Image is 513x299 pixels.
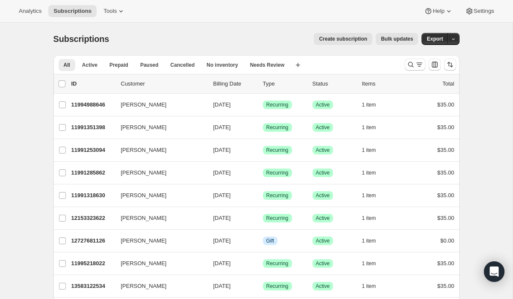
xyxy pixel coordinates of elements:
span: Settings [474,8,494,15]
span: [PERSON_NAME] [121,259,167,268]
div: 13583122534[PERSON_NAME][DATE]SuccessRecurringSuccessActive1 item$35.00 [71,280,454,292]
div: Items [362,80,405,88]
span: Gift [266,237,274,244]
button: Create new view [291,59,305,71]
span: Active [316,169,330,176]
span: No inventory [206,62,238,68]
button: [PERSON_NAME] [116,98,201,112]
button: [PERSON_NAME] [116,143,201,157]
span: [DATE] [213,147,231,153]
span: [DATE] [213,283,231,289]
button: Analytics [14,5,47,17]
span: 1 item [362,215,376,222]
div: 11991285862[PERSON_NAME][DATE]SuccessRecurringSuccessActive1 item$35.00 [71,167,454,179]
p: Customer [121,80,206,88]
span: [DATE] [213,124,231,130]
span: Recurring [266,260,289,267]
span: Subscriptions [53,8,91,15]
button: Search and filter results [405,59,425,71]
span: [PERSON_NAME] [121,237,167,245]
button: Bulk updates [376,33,418,45]
span: Active [316,147,330,154]
span: Active [316,101,330,108]
span: $35.00 [437,192,454,198]
span: Recurring [266,124,289,131]
p: 11991285862 [71,169,114,177]
span: Bulk updates [381,36,413,42]
span: 1 item [362,169,376,176]
button: 1 item [362,121,386,133]
span: [DATE] [213,101,231,108]
span: [DATE] [213,260,231,266]
span: Needs Review [250,62,285,68]
span: Active [316,237,330,244]
p: 12153323622 [71,214,114,222]
div: 12153323622[PERSON_NAME][DATE]SuccessRecurringSuccessActive1 item$35.00 [71,212,454,224]
button: 1 item [362,258,386,269]
span: $35.00 [437,260,454,266]
span: Tools [103,8,117,15]
span: $35.00 [437,124,454,130]
button: 1 item [362,144,386,156]
p: ID [71,80,114,88]
span: 1 item [362,124,376,131]
span: Active [316,260,330,267]
span: [PERSON_NAME] [121,214,167,222]
div: 11991253094[PERSON_NAME][DATE]SuccessRecurringSuccessActive1 item$35.00 [71,144,454,156]
span: [DATE] [213,215,231,221]
div: Open Intercom Messenger [484,261,504,282]
span: Recurring [266,215,289,222]
span: $35.00 [437,169,454,176]
span: Recurring [266,169,289,176]
span: Help [433,8,444,15]
span: Export [427,36,443,42]
button: 1 item [362,235,386,247]
button: 1 item [362,280,386,292]
p: 11991351398 [71,123,114,132]
span: 1 item [362,147,376,154]
span: 1 item [362,237,376,244]
div: Type [263,80,306,88]
p: 11994988646 [71,101,114,109]
span: Active [82,62,97,68]
span: Paused [140,62,159,68]
button: [PERSON_NAME] [116,121,201,134]
span: $35.00 [437,215,454,221]
span: $35.00 [437,101,454,108]
button: Create subscription [314,33,372,45]
span: [DATE] [213,237,231,244]
button: Help [419,5,458,17]
button: [PERSON_NAME] [116,211,201,225]
button: Subscriptions [48,5,97,17]
span: $35.00 [437,147,454,153]
span: Active [316,192,330,199]
div: 11991351398[PERSON_NAME][DATE]SuccessRecurringSuccessActive1 item$35.00 [71,121,454,133]
button: Export [422,33,448,45]
span: 1 item [362,260,376,267]
span: Recurring [266,283,289,290]
span: Active [316,124,330,131]
div: 11991318630[PERSON_NAME][DATE]SuccessRecurringSuccessActive1 item$35.00 [71,189,454,201]
span: [PERSON_NAME] [121,123,167,132]
button: Sort the results [444,59,456,71]
span: $0.00 [440,237,454,244]
p: 11991253094 [71,146,114,154]
p: 12727681126 [71,237,114,245]
span: Create subscription [319,36,367,42]
span: All [64,62,70,68]
div: 11995218022[PERSON_NAME][DATE]SuccessRecurringSuccessActive1 item$35.00 [71,258,454,269]
span: [DATE] [213,192,231,198]
span: 1 item [362,101,376,108]
span: 1 item [362,283,376,290]
span: Subscriptions [53,34,109,44]
div: 11994988646[PERSON_NAME][DATE]SuccessRecurringSuccessActive1 item$35.00 [71,99,454,111]
div: 12727681126[PERSON_NAME][DATE]InfoGiftSuccessActive1 item$0.00 [71,235,454,247]
span: [DATE] [213,169,231,176]
button: 1 item [362,189,386,201]
span: $35.00 [437,283,454,289]
span: [PERSON_NAME] [121,282,167,290]
span: [PERSON_NAME] [121,146,167,154]
span: [PERSON_NAME] [121,169,167,177]
button: 1 item [362,167,386,179]
span: Recurring [266,101,289,108]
